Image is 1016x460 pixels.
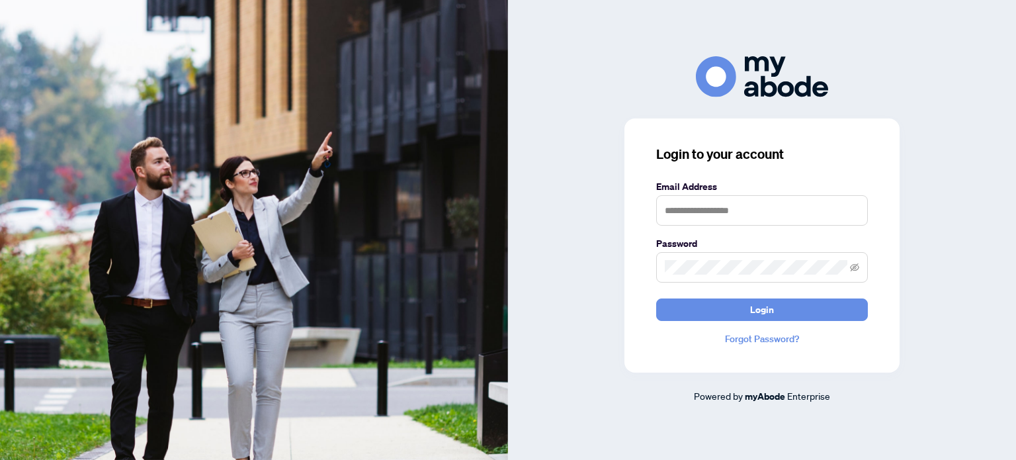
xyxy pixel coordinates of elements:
[656,332,868,346] a: Forgot Password?
[656,179,868,194] label: Email Address
[745,389,785,404] a: myAbode
[656,236,868,251] label: Password
[750,299,774,320] span: Login
[656,299,868,321] button: Login
[696,56,828,97] img: ma-logo
[694,390,743,402] span: Powered by
[656,145,868,163] h3: Login to your account
[787,390,830,402] span: Enterprise
[850,263,859,272] span: eye-invisible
